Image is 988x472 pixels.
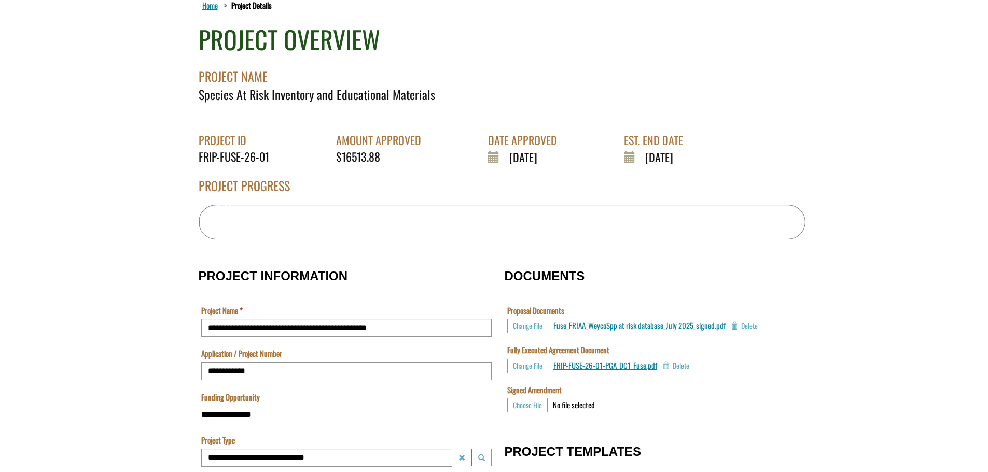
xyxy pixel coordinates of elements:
[507,345,609,355] label: Fully Executed Agreement Document
[3,12,109,23] a: FRIP Progress Report - Template .docx
[201,449,452,467] input: Project Type
[199,132,277,148] div: PROJECT ID
[336,132,429,148] div: AMOUNT APPROVED
[505,259,790,424] fieldset: DOCUMENTS
[201,435,235,446] label: Project Type
[201,348,282,359] label: Application / Project Number
[199,22,380,58] div: PROJECT OVERVIEW
[471,449,492,466] button: Project Type Launch lookup modal
[507,305,564,316] label: Proposal Documents
[336,149,429,165] div: $16513.88
[201,305,243,316] label: Project Name
[488,132,565,148] div: DATE APPROVED
[201,392,260,403] label: Funding Opportunity
[3,83,10,94] div: ---
[199,149,277,165] div: FRIP-FUSE-26-01
[199,269,494,283] h3: PROJECT INFORMATION
[624,132,691,148] div: EST. END DATE
[3,35,82,46] label: Final Reporting Template File
[199,85,805,103] div: Species At Risk Inventory and Educational Materials
[3,70,61,81] label: File field for users to download amendment request template
[507,384,562,395] label: Signed Amendment
[3,47,96,59] a: FRIP Final Report - Template.docx
[488,149,565,165] div: [DATE]
[507,319,548,333] button: Choose File for Proposal Documents
[553,399,595,410] div: No file selected
[452,449,472,466] button: Project Type Clear lookup field
[201,405,492,423] input: Funding Opportunity
[505,445,790,459] h3: PROJECT TEMPLATES
[624,149,691,165] div: [DATE]
[553,360,657,371] a: FRIP-FUSE-26-01-PGA_DC1_Fuse.pdf
[199,58,805,85] div: PROJECT NAME
[201,319,492,337] input: Project Name
[505,269,790,283] h3: DOCUMENTS
[553,320,726,331] a: Fuse_FRIAA_WeycoSpp at risk database_July 2025_signed.pdf
[199,205,200,239] div: 0% Completed - 0 of 2 Milestones Complete
[662,359,689,373] button: Delete
[507,398,548,412] button: Choose File for Signed Amendment
[731,319,758,333] button: Delete
[507,359,548,373] button: Choose File for Fully Executed Agreement Document
[199,177,805,205] div: PROJECT PROGRESS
